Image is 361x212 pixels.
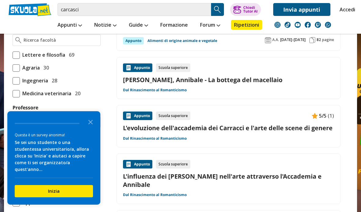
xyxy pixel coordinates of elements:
div: Se sei uno studente o una studentessa universitario/a, allora clicca su 'Inizia' e aiutaci a capi... [15,139,93,173]
a: Ripetizioni [231,20,262,30]
img: instagram [274,22,281,28]
img: Anno accademico [265,37,271,43]
a: Dal Rinascimento al Romanticismo [123,136,187,141]
span: 28 [49,77,57,85]
span: 69 [66,51,74,59]
div: Appunto [123,112,152,120]
a: L'evoluzione dell'accademia dei Carracci e l'arte delle scene di genere [123,124,334,132]
div: Survey [7,111,100,205]
a: Forum [199,20,222,31]
span: 30 [41,64,49,72]
a: Notizie [93,20,118,31]
img: Appunti contenuto [125,113,132,119]
span: pagine [322,37,334,42]
span: Medicina veterinaria [20,89,71,97]
span: 5/5 [319,112,326,120]
a: L'influenza dei [PERSON_NAME] nell'arte attraverso l'Accademia e Annibale [123,172,334,189]
a: Alimenti di origine animale e vegetale [147,37,217,44]
input: Ricerca facoltà [24,37,98,43]
a: Invia appunti [273,3,330,16]
img: twitch [315,22,321,28]
span: (1) [328,112,334,120]
div: Appunto [123,63,152,72]
button: Close the survey [84,115,97,128]
div: Scuola superiore [156,63,190,72]
img: tiktok [285,22,291,28]
div: Questa è un survey anonima! [15,132,93,138]
img: Pagine [309,37,315,43]
img: facebook [305,22,311,28]
img: Appunti contenuto [125,65,132,71]
a: Dal Rinascimento al Romanticismo [123,88,187,93]
div: Appunto [123,37,144,44]
button: Inizia [15,185,93,197]
span: Agraria [20,64,40,72]
span: Ingegneria [20,77,48,85]
span: [DATE]-[DATE] [280,37,306,42]
button: ChiediTutor AI [230,3,261,16]
a: [PERSON_NAME], Annibale - La bottega del macellaio [123,76,334,84]
span: 20 [73,89,80,97]
a: Appunti [56,20,84,31]
img: Ricerca facoltà [15,37,21,43]
span: 82 [317,37,321,42]
img: youtube [295,22,301,28]
a: Dal Rinascimento al Romanticismo [123,192,187,197]
button: Search Button [211,3,224,16]
img: Cerca appunti, riassunti o versioni [213,5,222,14]
div: Scuola superiore [156,112,190,120]
img: WhatsApp [325,22,331,28]
div: Scuola superiore [156,160,190,168]
input: Cerca appunti, riassunti o versioni [58,3,211,16]
img: Appunti contenuto [312,113,318,119]
div: Appunto [123,160,152,168]
span: Lettere e filosofia [20,51,65,59]
label: Professore [13,104,38,111]
a: Formazione [159,20,189,31]
a: Accedi [340,3,352,16]
span: A.A. [272,37,279,42]
div: Chiedi Tutor AI [243,6,258,13]
img: Appunti contenuto [125,161,132,167]
a: Guide [127,20,150,31]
